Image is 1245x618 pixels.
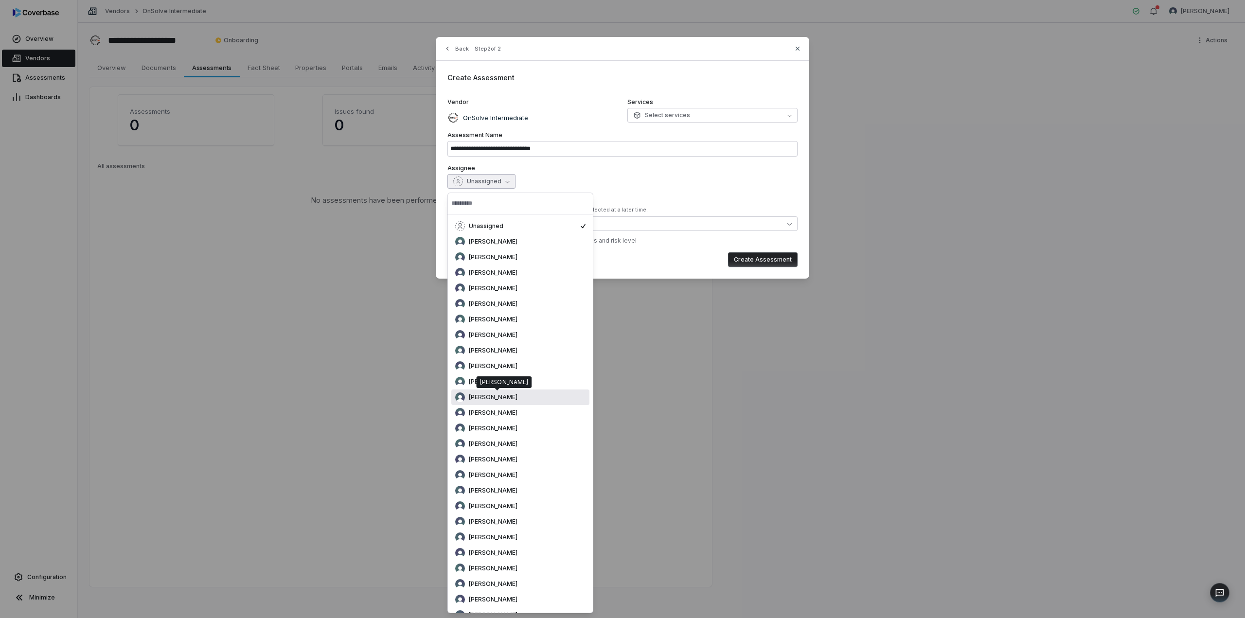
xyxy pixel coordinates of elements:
img: Devendra Sawant avatar [455,595,465,604]
img: Alexey Goncharov avatar [455,283,465,293]
img: Alexey Goncharov avatar [455,268,465,278]
span: [PERSON_NAME] [469,440,517,448]
div: At least one control set is required, but this can be selected at a later time. [447,206,798,213]
img: Angela Watkins avatar [455,408,465,418]
label: Assignee [447,164,798,172]
img: Andy Ament avatar [455,392,465,402]
label: Services [627,98,798,106]
img: Andrew Burns avatar [455,361,465,371]
div: [PERSON_NAME] [480,378,528,386]
span: [PERSON_NAME] [469,284,517,292]
span: [PERSON_NAME] [469,378,517,386]
span: [PERSON_NAME] [469,596,517,603]
span: [PERSON_NAME] [469,409,517,417]
span: [PERSON_NAME] [469,347,517,354]
img: Darl Moreland avatar [455,548,465,558]
img: Azzleeta Wright avatar [455,455,465,464]
label: Assessment Name [447,131,798,139]
img: Arun Muthu avatar [455,439,465,449]
img: Debopriya Choudhury avatar [455,579,465,589]
span: [PERSON_NAME] [469,549,517,557]
img: Brad Corbin avatar [455,486,465,495]
span: Unassigned [467,177,501,185]
button: Create Assessment [728,252,798,267]
span: [PERSON_NAME] [469,316,517,323]
img: Cheryl Wagner avatar [455,517,465,527]
label: Control Sets [447,196,798,204]
span: Select services [633,111,690,119]
span: [PERSON_NAME] [469,238,517,246]
span: [PERSON_NAME] [469,502,517,510]
img: Andrew Jerrel Nunez avatar [455,377,465,387]
div: ✓ Auto-selected 3 control set s based on vendor tags and risk level [447,237,798,245]
img: Amar Das avatar [455,315,465,324]
img: Dave McCandless avatar [455,564,465,573]
img: Alex Bickell avatar [455,237,465,247]
span: Vendor [447,98,469,106]
span: [PERSON_NAME] [469,456,517,463]
img: Alexander Rogg avatar [455,252,465,262]
button: Back [441,40,472,57]
img: Amit Mehta avatar [455,346,465,355]
img: Alfonso Serrano avatar [455,299,465,309]
span: [PERSON_NAME] [469,253,517,261]
span: [PERSON_NAME] [469,269,517,277]
p: OnSolve Intermediate [459,113,528,123]
img: Ambar Modh avatar [455,330,465,340]
span: [PERSON_NAME] [469,565,517,572]
span: [PERSON_NAME] [469,393,517,401]
span: [PERSON_NAME] [469,518,517,526]
span: [PERSON_NAME] [469,471,517,479]
span: [PERSON_NAME] [469,424,517,432]
span: [PERSON_NAME] [469,533,517,541]
span: [PERSON_NAME] [469,487,517,494]
span: Unassigned [469,222,503,230]
span: [PERSON_NAME] [469,300,517,308]
img: Brad Chivukula avatar [455,470,465,480]
span: Create Assessment [447,73,515,82]
img: Danny Tran avatar [455,532,465,542]
span: Step 2 of 2 [475,45,501,53]
img: AP Mathur avatar [455,424,465,433]
span: [PERSON_NAME] [469,331,517,339]
span: [PERSON_NAME] [469,362,517,370]
img: Casey McFarland avatar [455,501,465,511]
span: [PERSON_NAME] [469,580,517,588]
